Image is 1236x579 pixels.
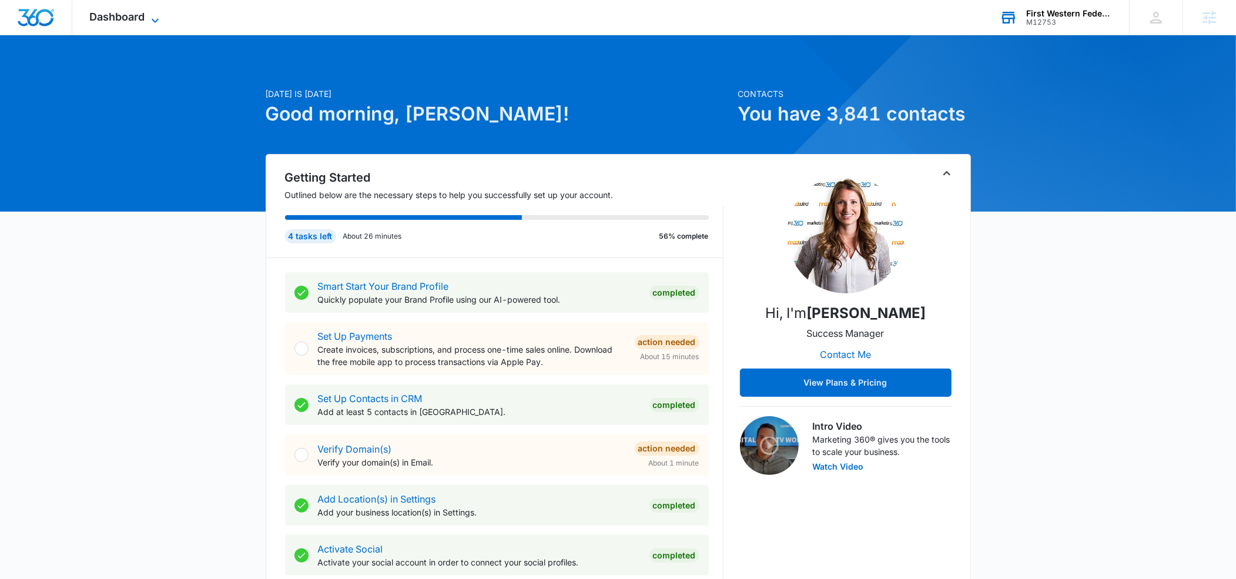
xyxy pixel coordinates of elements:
p: Verify your domain(s) in Email. [318,456,625,468]
span: About 15 minutes [641,352,699,362]
p: Add at least 5 contacts in [GEOGRAPHIC_DATA]. [318,406,640,418]
p: Outlined below are the necessary steps to help you successfully set up your account. [285,189,723,201]
div: Completed [649,398,699,412]
div: Action Needed [635,335,699,349]
strong: [PERSON_NAME] [806,304,926,322]
h2: Getting Started [285,169,723,186]
p: [DATE] is [DATE] [266,88,731,100]
h1: You have 3,841 contacts [738,100,971,128]
div: account id [1026,18,1112,26]
p: Add your business location(s) in Settings. [318,506,640,518]
img: Erin Reese [787,176,905,293]
button: View Plans & Pricing [740,369,952,397]
a: Set Up Contacts in CRM [318,393,423,404]
span: Dashboard [90,11,145,23]
p: Activate your social account in order to connect your social profiles. [318,556,640,568]
h3: Intro Video [813,419,952,433]
p: Success Manager [807,326,885,340]
p: 56% complete [659,231,709,242]
p: Create invoices, subscriptions, and process one-time sales online. Download the free mobile app t... [318,343,625,368]
span: About 1 minute [649,458,699,468]
a: Set Up Payments [318,330,393,342]
a: Smart Start Your Brand Profile [318,280,449,292]
button: Toggle Collapse [940,166,954,180]
div: Completed [649,498,699,513]
img: Intro Video [740,416,799,475]
div: account name [1026,9,1112,18]
p: Marketing 360® gives you the tools to scale your business. [813,433,952,458]
a: Activate Social [318,543,383,555]
p: Quickly populate your Brand Profile using our AI-powered tool. [318,293,640,306]
div: Action Needed [635,441,699,456]
p: About 26 minutes [343,231,402,242]
a: Verify Domain(s) [318,443,392,455]
button: Watch Video [813,463,864,471]
div: 4 tasks left [285,229,336,243]
div: Completed [649,286,699,300]
a: Add Location(s) in Settings [318,493,436,505]
div: Completed [649,548,699,563]
button: Contact Me [808,340,883,369]
p: Contacts [738,88,971,100]
h1: Good morning, [PERSON_NAME]! [266,100,731,128]
p: Hi, I'm [765,303,926,324]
